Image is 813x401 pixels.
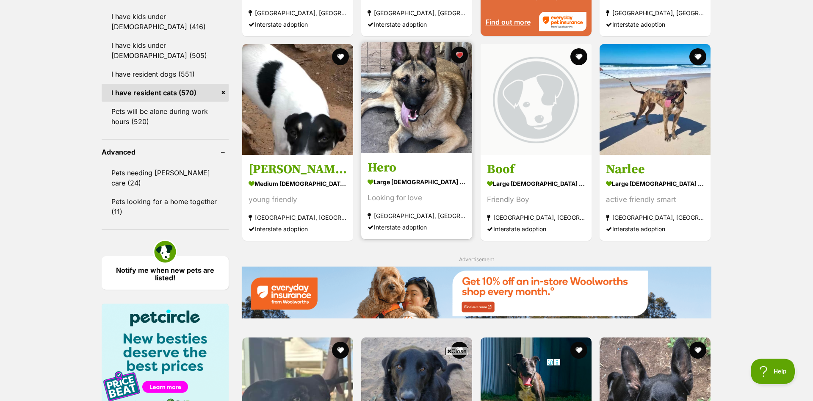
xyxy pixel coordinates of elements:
img: Everyday Insurance promotional banner [241,266,711,318]
h3: Hero [368,160,466,176]
strong: [GEOGRAPHIC_DATA], [GEOGRAPHIC_DATA] [606,212,704,223]
span: Close [445,347,468,355]
div: Friendly Boy [487,194,585,205]
button: favourite [689,342,706,359]
img: Braylee - Australian Kelpie x Border Collie x Irish Wolfhound Dog [242,44,353,155]
header: Advanced [102,148,229,156]
a: [PERSON_NAME] medium [DEMOGRAPHIC_DATA] Dog young friendly [GEOGRAPHIC_DATA], [GEOGRAPHIC_DATA] I... [242,155,353,241]
a: Pets will be alone during work hours (520) [102,102,229,130]
span: Advertisement [459,256,494,263]
div: Looking for love [368,192,466,204]
button: favourite [332,342,349,359]
strong: large [DEMOGRAPHIC_DATA] Dog [368,176,466,188]
strong: large [DEMOGRAPHIC_DATA] Dog [606,177,704,190]
button: favourite [570,342,587,359]
strong: [GEOGRAPHIC_DATA], [GEOGRAPHIC_DATA] [249,212,347,223]
div: Interstate adoption [368,18,466,30]
div: Interstate adoption [606,223,704,235]
strong: medium [DEMOGRAPHIC_DATA] Dog [249,177,347,190]
div: active friendly smart [606,194,704,205]
strong: [GEOGRAPHIC_DATA], [GEOGRAPHIC_DATA] [487,212,585,223]
div: Interstate adoption [487,223,585,235]
a: Hero large [DEMOGRAPHIC_DATA] Dog Looking for love [GEOGRAPHIC_DATA], [GEOGRAPHIC_DATA] Interstat... [361,153,472,239]
h3: [PERSON_NAME] [249,161,347,177]
a: Narlee large [DEMOGRAPHIC_DATA] Dog active friendly smart [GEOGRAPHIC_DATA], [GEOGRAPHIC_DATA] In... [600,155,711,241]
h3: Boof [487,161,585,177]
strong: [GEOGRAPHIC_DATA], [GEOGRAPHIC_DATA] [606,7,704,18]
iframe: Advertisement [252,359,561,397]
a: Boof large [DEMOGRAPHIC_DATA] Dog Friendly Boy [GEOGRAPHIC_DATA], [GEOGRAPHIC_DATA] Interstate ad... [481,155,592,241]
strong: [GEOGRAPHIC_DATA], [GEOGRAPHIC_DATA] [368,210,466,221]
button: favourite [451,342,468,359]
button: favourite [451,47,468,64]
strong: large [DEMOGRAPHIC_DATA] Dog [487,177,585,190]
button: favourite [689,48,706,65]
strong: [GEOGRAPHIC_DATA], [GEOGRAPHIC_DATA] [368,7,466,18]
a: I have resident dogs (551) [102,65,229,83]
div: young friendly [249,194,347,205]
div: Interstate adoption [249,223,347,235]
button: favourite [332,48,349,65]
div: Interstate adoption [249,18,347,30]
a: Pets looking for a home together (11) [102,193,229,221]
a: I have kids under [DEMOGRAPHIC_DATA] (416) [102,8,229,36]
iframe: Help Scout Beacon - Open [751,359,796,384]
h3: Narlee [606,161,704,177]
img: Hero - German Shepherd Dog [361,42,472,153]
strong: [GEOGRAPHIC_DATA], [GEOGRAPHIC_DATA] [249,7,347,18]
a: I have resident cats (570) [102,84,229,102]
a: Notify me when new pets are listed! [102,256,229,290]
div: Interstate adoption [368,221,466,233]
img: Narlee - Greyhound Dog [600,44,711,155]
button: favourite [570,48,587,65]
a: Everyday Insurance promotional banner [241,266,711,320]
div: Interstate adoption [606,18,704,30]
a: I have kids under [DEMOGRAPHIC_DATA] (505) [102,36,229,64]
a: Pets needing [PERSON_NAME] care (24) [102,164,229,192]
